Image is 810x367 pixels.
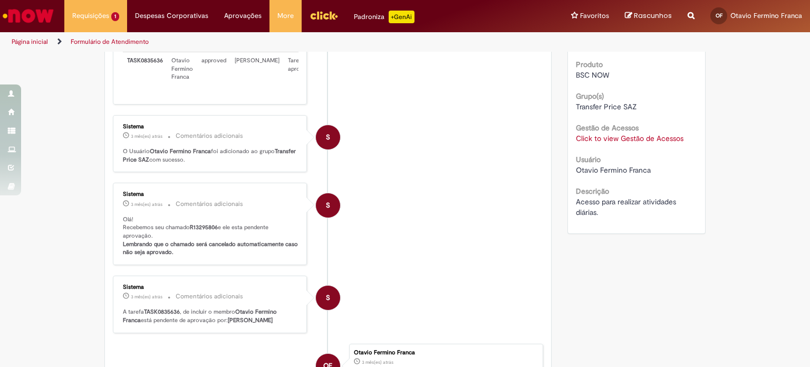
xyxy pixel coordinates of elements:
[716,12,722,19] span: OF
[123,147,298,164] p: O Usuário foi adicionado ao grupo com sucesso.
[389,11,414,23] p: +GenAi
[131,294,162,300] span: 3 mês(es) atrás
[228,316,273,324] b: [PERSON_NAME]
[354,350,537,356] div: Otavio Fermino Franca
[576,134,683,143] a: Click to view Gestão de Acessos
[576,165,651,175] span: Otavio Fermino Franca
[634,11,672,21] span: Rascunhos
[131,201,162,208] time: 15/07/2025 15:20:42
[354,11,414,23] div: Padroniza
[326,125,330,150] span: S
[176,200,243,209] small: Comentários adicionais
[284,52,319,86] td: Tarefa aprovada.
[123,308,278,324] b: Otavio Fermino Franca
[576,91,604,101] b: Grupo(s)
[123,147,297,164] b: Transfer Price SAZ
[123,308,298,324] p: A tarefa , de incluir o membro está pendente de aprovação por:
[144,308,180,316] b: TASK0835636
[131,133,162,139] time: 15/07/2025 16:11:17
[362,359,393,365] time: 15/07/2025 15:20:30
[576,102,637,111] span: Transfer Price SAZ
[326,193,330,218] span: S
[580,11,609,21] span: Favoritos
[224,11,262,21] span: Aprovações
[123,124,298,130] div: Sistema
[131,294,162,300] time: 15/07/2025 15:20:39
[576,197,678,217] span: Acesso para realizar atividades diárias.
[310,7,338,23] img: click_logo_yellow_360x200.png
[12,37,48,46] a: Página inicial
[576,60,603,69] b: Produto
[576,123,639,133] b: Gestão de Acessos
[131,133,162,139] span: 3 mês(es) atrás
[176,131,243,140] small: Comentários adicionais
[72,11,109,21] span: Requisições
[230,52,284,86] td: [PERSON_NAME]
[123,191,298,197] div: Sistema
[730,11,802,20] span: Otavio Fermino Franca
[71,37,149,46] a: Formulário de Atendimento
[362,359,393,365] span: 3 mês(es) atrás
[326,285,330,310] span: S
[123,240,300,257] b: Lembrando que o chamado será cancelado automaticamente caso não seja aprovado.
[316,193,340,218] div: System
[576,70,609,80] span: BSC NOW
[123,215,298,257] p: Olá! Recebemos seu chamado e ele esta pendente aprovação.
[190,223,218,231] b: R13295806
[123,52,167,86] th: TASK0835636
[131,201,162,208] span: 3 mês(es) atrás
[316,125,340,149] div: System
[150,147,211,155] b: Otavio Fermino Franca
[197,52,230,86] td: approved
[135,11,208,21] span: Despesas Corporativas
[8,32,532,52] ul: Trilhas de página
[576,186,609,196] b: Descrição
[316,286,340,310] div: System
[111,12,119,21] span: 1
[176,292,243,301] small: Comentários adicionais
[576,155,601,164] b: Usuário
[1,5,55,26] img: ServiceNow
[277,11,294,21] span: More
[123,284,298,290] div: Sistema
[625,11,672,21] a: Rascunhos
[167,52,197,86] td: Otavio Fermino Franca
